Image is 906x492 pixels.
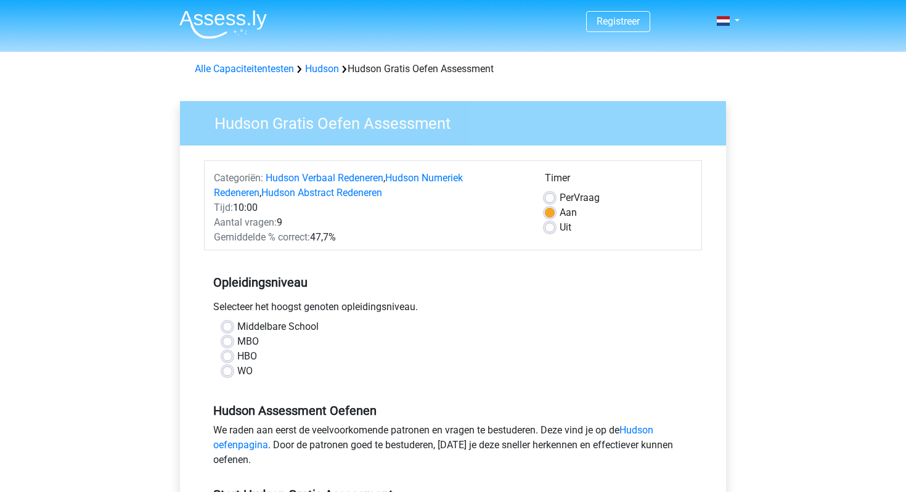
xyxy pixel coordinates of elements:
label: MBO [237,334,259,349]
div: 9 [205,215,536,230]
div: 47,7% [205,230,536,245]
label: WO [237,364,253,379]
div: Hudson Gratis Oefen Assessment [190,62,716,76]
div: 10:00 [205,200,536,215]
h3: Hudson Gratis Oefen Assessment [200,109,717,133]
span: Categoriën: [214,172,263,184]
a: Hudson Abstract Redeneren [261,187,382,199]
a: Alle Capaciteitentesten [195,63,294,75]
label: Aan [560,205,577,220]
label: Uit [560,220,571,235]
div: We raden aan eerst de veelvoorkomende patronen en vragen te bestuderen. Deze vind je op de . Door... [204,423,702,472]
span: Gemiddelde % correct: [214,231,310,243]
div: , , [205,171,536,200]
label: Middelbare School [237,319,319,334]
label: Vraag [560,191,600,205]
span: Per [560,192,574,203]
span: Aantal vragen: [214,216,277,228]
div: Selecteer het hoogst genoten opleidingsniveau. [204,300,702,319]
span: Tijd: [214,202,233,213]
a: Hudson Verbaal Redeneren [266,172,383,184]
a: Registreer [597,15,640,27]
div: Timer [545,171,692,191]
label: HBO [237,349,257,364]
a: Hudson [305,63,339,75]
img: Assessly [179,10,267,39]
h5: Opleidingsniveau [213,270,693,295]
h5: Hudson Assessment Oefenen [213,403,693,418]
